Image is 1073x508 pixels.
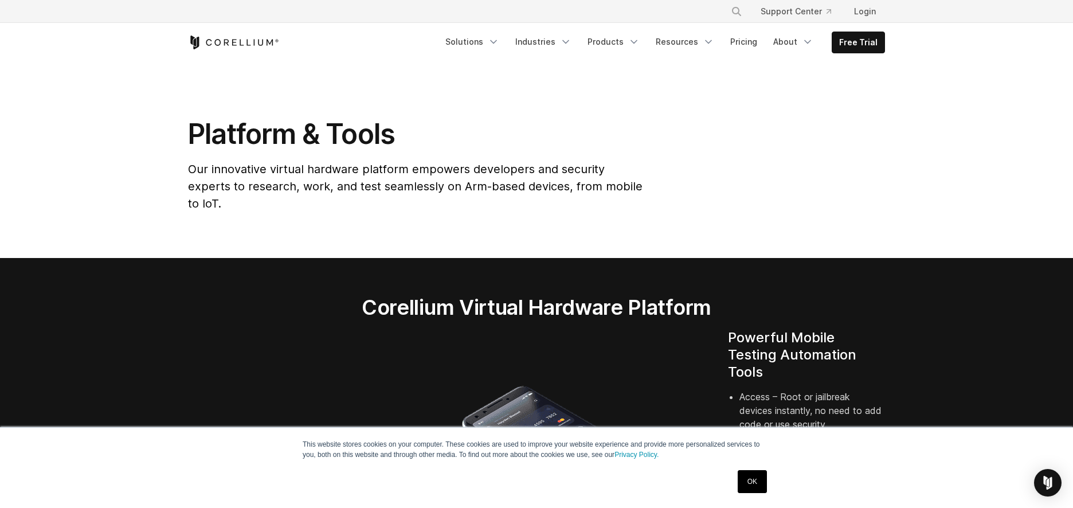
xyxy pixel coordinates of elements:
a: Industries [508,32,578,52]
div: Navigation Menu [717,1,885,22]
span: Our innovative virtual hardware platform empowers developers and security experts to research, wo... [188,162,643,210]
button: Search [726,1,747,22]
a: Support Center [751,1,840,22]
a: Products [581,32,647,52]
h4: Powerful Mobile Testing Automation Tools [728,329,885,381]
a: OK [738,470,767,493]
h1: Platform & Tools [188,117,645,151]
a: Corellium Home [188,36,279,49]
h2: Corellium Virtual Hardware Platform [308,295,765,320]
p: This website stores cookies on your computer. These cookies are used to improve your website expe... [303,439,770,460]
a: Solutions [438,32,506,52]
a: Pricing [723,32,764,52]
a: About [766,32,820,52]
a: Login [845,1,885,22]
h4: Virtual Devices [188,425,345,443]
div: Open Intercom Messenger [1034,469,1062,497]
a: Free Trial [832,32,884,53]
li: Access – Root or jailbreak devices instantly, no need to add code or use security vulnerabilities. [739,390,885,459]
a: Resources [649,32,721,52]
div: Navigation Menu [438,32,885,53]
a: Privacy Policy. [614,451,659,459]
